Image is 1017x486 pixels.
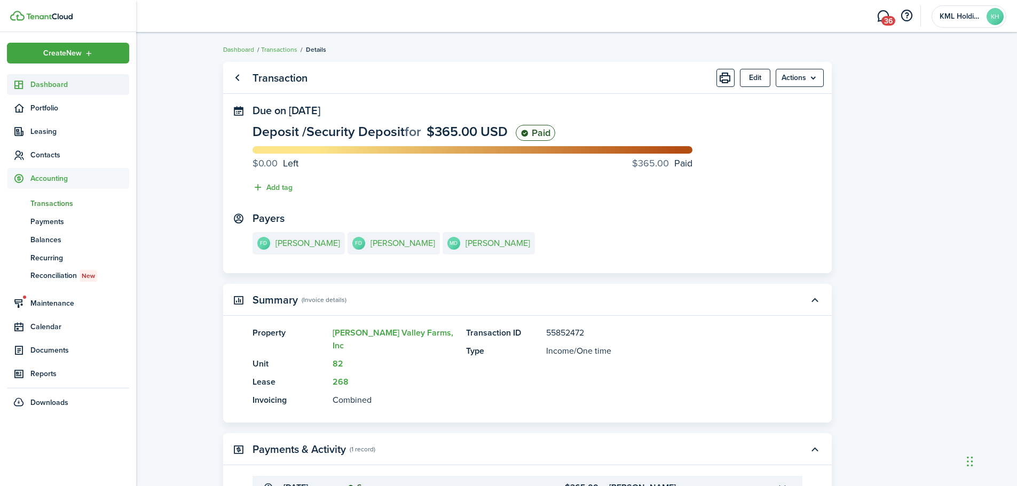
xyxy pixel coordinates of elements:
panel-main-title: Property [253,326,327,352]
a: Balances [7,230,129,249]
span: Maintenance [30,298,129,309]
panel-main-title: Invoicing [253,394,327,407]
panel-main-title: Payments & Activity [253,443,346,456]
a: Transactions [7,194,129,212]
a: 268 [333,376,349,388]
panel-main-body: Toggle accordion [223,326,832,423]
a: FD[PERSON_NAME] [348,232,440,254]
button: Toggle accordion [806,291,824,309]
a: Payments [7,212,129,230]
panel-main-subtitle: (1 record) [350,444,375,454]
span: Due on [DATE] [253,102,320,118]
button: Open resource center [897,7,916,25]
a: ReconciliationNew [7,267,129,285]
a: Messaging [873,3,893,30]
e-details-info-title: [PERSON_NAME] [370,238,435,248]
span: Reports [30,368,129,379]
a: 82 [333,357,343,370]
span: Leasing [30,126,129,137]
span: Details [306,45,326,54]
span: KML Holdings, LLC [940,13,982,20]
span: Recurring [30,252,129,264]
button: Add tag [253,181,293,194]
span: $365.00 USD [427,122,508,141]
span: Calendar [30,321,129,332]
span: Income [546,345,574,357]
span: Portfolio [30,102,129,114]
a: Reports [7,363,129,384]
a: Dashboard [223,45,254,54]
a: FD[PERSON_NAME] [253,232,345,254]
panel-main-title: Summary [253,294,298,306]
button: Open menu [776,69,824,87]
panel-main-title: Transaction ID [466,326,541,339]
button: Toggle accordion [806,440,824,458]
span: Reconciliation [30,270,129,282]
button: Edit [740,69,770,87]
menu-btn: Actions [776,69,824,87]
progress-caption-label-value: $0.00 [253,156,278,171]
panel-main-description: Combined [333,394,455,407]
a: [PERSON_NAME] Valley Farms, Inc [333,326,453,352]
panel-main-description: / [546,345,770,357]
avatar-text: FD [257,237,270,250]
a: Dashboard [7,74,129,95]
span: Contacts [30,149,129,161]
button: Open menu [7,43,129,63]
button: Print [716,69,735,87]
span: Payments [30,216,129,227]
span: 36 [881,16,895,26]
span: Balances [30,234,129,245]
span: Create New [43,50,82,57]
panel-main-description: 55852472 [546,326,770,339]
span: New [82,271,95,281]
img: TenantCloud [26,13,73,20]
avatar-text: FD [352,237,365,250]
span: for [405,122,421,141]
span: Documents [30,345,129,356]
img: TenantCloud [10,11,25,21]
e-details-info-title: [PERSON_NAME] [466,238,530,248]
progress-caption-label-value: $365.00 [632,156,669,171]
panel-main-subtitle: (Invoice details) [302,295,346,305]
progress-caption-label: Paid [632,156,692,171]
span: Deposit / Security Deposit [253,122,405,141]
span: Dashboard [30,79,129,90]
a: Go back [228,69,247,87]
panel-main-title: Payers [253,212,285,225]
span: Accounting [30,173,129,184]
span: Downloads [30,397,68,408]
avatar-text: MD [447,237,460,250]
panel-main-title: Lease [253,376,327,388]
iframe: Chat Widget [839,371,1017,486]
progress-caption-label: Left [253,156,298,171]
status: Paid [516,125,555,141]
a: Recurring [7,249,129,267]
e-details-info-title: [PERSON_NAME] [275,238,340,248]
panel-main-title: Type [466,345,541,357]
panel-main-title: Unit [253,357,327,370]
span: Transactions [30,198,129,209]
a: MD[PERSON_NAME] [443,232,535,254]
avatar-text: KH [987,8,1004,25]
div: Drag [967,445,973,477]
span: One time [577,345,611,357]
panel-main-title: Transaction [253,72,308,84]
a: Transactions [261,45,297,54]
